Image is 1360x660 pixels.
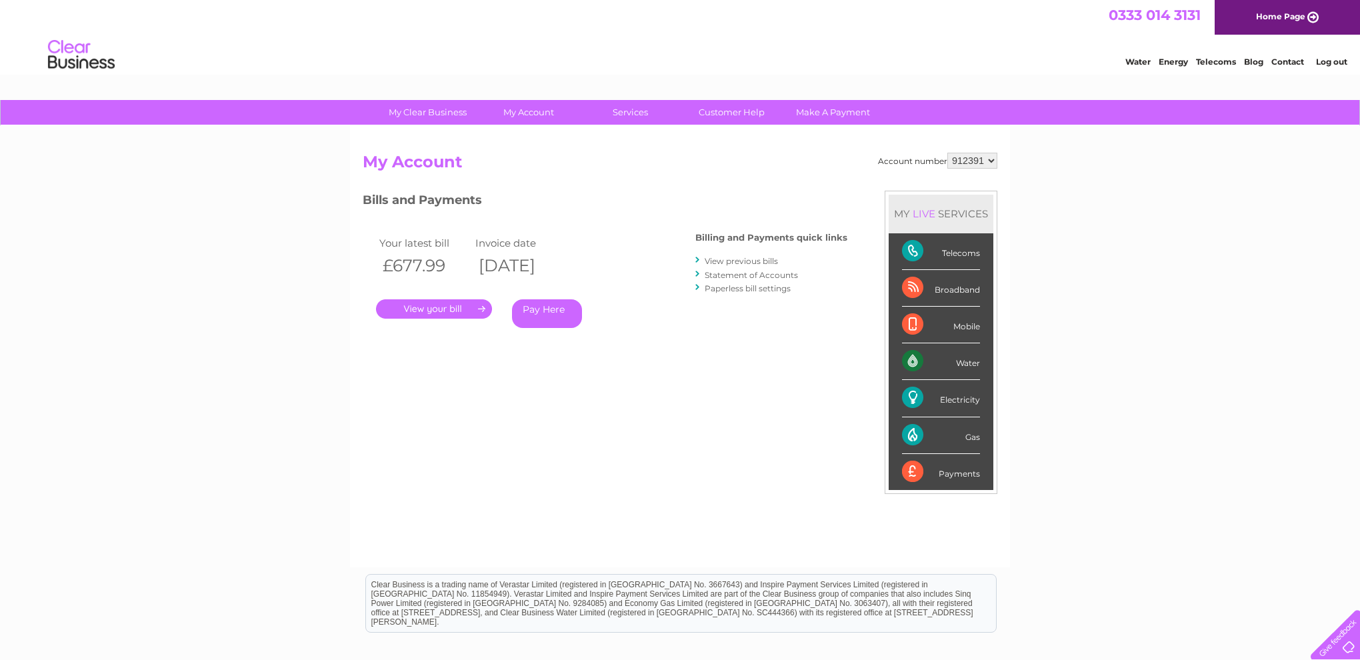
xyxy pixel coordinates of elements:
img: logo.png [47,35,115,75]
a: Telecoms [1196,57,1236,67]
td: Your latest bill [376,234,472,252]
h4: Billing and Payments quick links [695,233,847,243]
td: Invoice date [472,234,568,252]
a: Services [575,100,685,125]
a: Water [1125,57,1151,67]
h2: My Account [363,153,997,178]
th: £677.99 [376,252,472,279]
div: Gas [902,417,980,454]
a: Make A Payment [778,100,888,125]
div: Electricity [902,380,980,417]
th: [DATE] [472,252,568,279]
div: LIVE [910,207,938,220]
div: Water [902,343,980,380]
a: Customer Help [677,100,787,125]
a: View previous bills [705,256,778,266]
div: MY SERVICES [889,195,993,233]
h3: Bills and Payments [363,191,847,214]
a: Paperless bill settings [705,283,791,293]
div: Mobile [902,307,980,343]
a: Blog [1244,57,1263,67]
a: 0333 014 3131 [1109,7,1201,23]
a: Log out [1316,57,1347,67]
a: Energy [1159,57,1188,67]
div: Broadband [902,270,980,307]
a: . [376,299,492,319]
div: Clear Business is a trading name of Verastar Limited (registered in [GEOGRAPHIC_DATA] No. 3667643... [366,7,996,65]
a: My Account [474,100,584,125]
a: My Clear Business [373,100,483,125]
div: Payments [902,454,980,490]
a: Statement of Accounts [705,270,798,280]
div: Telecoms [902,233,980,270]
a: Contact [1271,57,1304,67]
div: Account number [878,153,997,169]
a: Pay Here [512,299,582,328]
